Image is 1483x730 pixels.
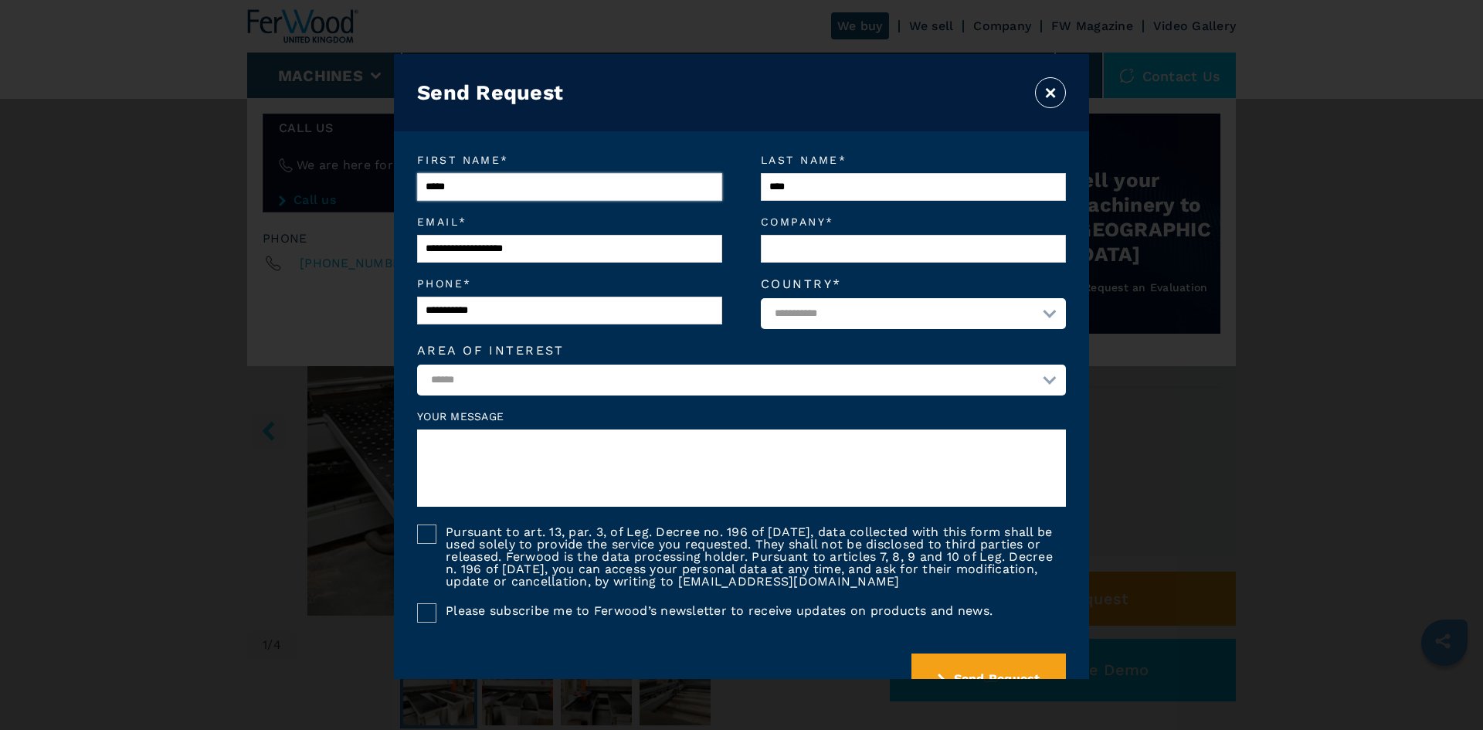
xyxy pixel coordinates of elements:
[436,525,1066,588] label: Pursuant to art. 13, par. 3, of Leg. Decree no. 196 of [DATE], data collected with this form shal...
[761,278,1066,290] label: Country
[417,411,1066,422] label: Your message
[436,603,993,617] label: Please subscribe me to Ferwood’s newsletter to receive updates on products and news.
[911,654,1066,704] button: submit-button
[417,278,722,289] em: Phone
[417,80,563,105] h3: Send Request
[417,173,722,201] input: First name*
[417,297,722,324] input: Phone*
[417,216,722,227] em: Email
[761,216,1066,227] em: Company
[417,235,722,263] input: Email*
[417,154,722,165] em: First name
[954,671,1040,686] span: Send Request
[761,173,1066,201] input: Last name*
[1035,77,1066,108] button: ×
[761,235,1066,263] input: Company*
[417,345,1066,357] label: Area of interest
[761,154,1066,165] em: Last name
